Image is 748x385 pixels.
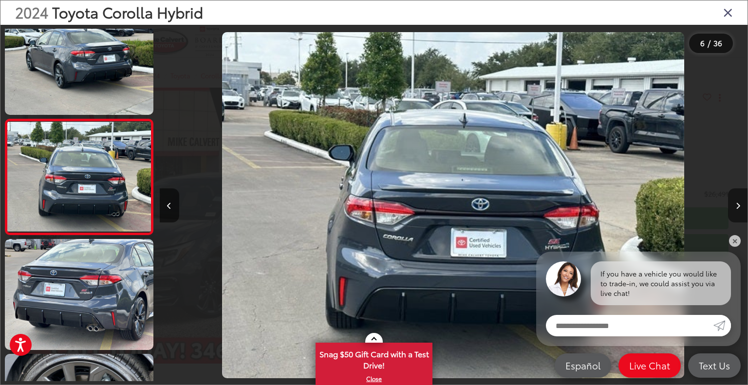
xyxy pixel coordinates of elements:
[3,2,155,116] img: 2024 Toyota Corolla Hybrid SE
[6,122,152,232] img: 2024 Toyota Corolla Hybrid SE
[222,32,684,379] img: 2024 Toyota Corolla Hybrid SE
[591,261,731,305] div: If you have a vehicle you would like to trade-in, we could assist you via live chat!
[713,37,722,48] span: 36
[159,32,747,379] div: 2024 Toyota Corolla Hybrid SE 5
[555,353,611,378] a: Español
[3,238,155,351] img: 2024 Toyota Corolla Hybrid SE
[317,344,431,373] span: Snag $50 Gift Card with a Test Drive!
[15,1,48,22] span: 2024
[546,315,713,336] input: Enter your message
[561,359,605,371] span: Español
[618,353,681,378] a: Live Chat
[700,37,705,48] span: 6
[546,261,581,296] img: Agent profile photo
[694,359,735,371] span: Text Us
[52,1,203,22] span: Toyota Corolla Hybrid
[713,315,731,336] a: Submit
[728,188,748,222] button: Next image
[688,353,741,378] a: Text Us
[707,40,711,47] span: /
[160,188,179,222] button: Previous image
[624,359,675,371] span: Live Chat
[723,6,733,18] i: Close gallery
